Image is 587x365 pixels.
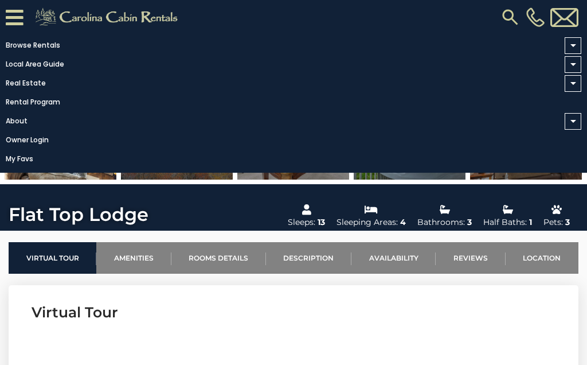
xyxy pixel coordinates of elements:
a: Availability [351,242,436,274]
a: Rooms Details [171,242,266,274]
a: Amenities [96,242,171,274]
a: [PHONE_NUMBER] [523,7,547,27]
a: Location [506,242,578,274]
img: search-regular.svg [500,7,521,28]
a: Description [266,242,351,274]
img: Khaki-logo.png [29,6,187,29]
h3: Virtual Tour [32,302,555,323]
a: Virtual Tour [9,242,96,274]
a: Reviews [436,242,505,274]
